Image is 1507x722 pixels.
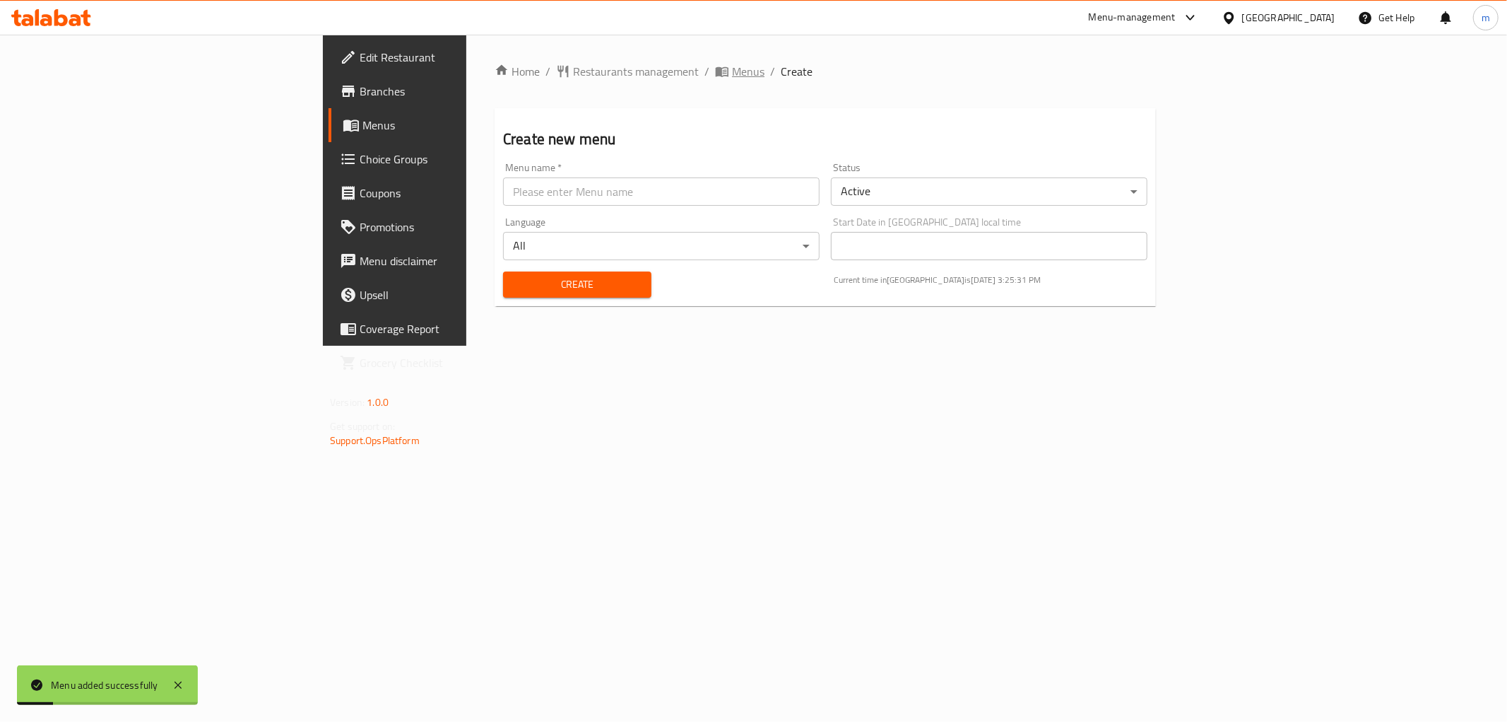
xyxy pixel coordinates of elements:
[1482,10,1490,25] span: m
[360,49,563,66] span: Edit Restaurant
[360,354,563,371] span: Grocery Checklist
[503,177,820,206] input: Please enter Menu name
[704,63,709,80] li: /
[51,677,158,693] div: Menu added successfully
[715,63,764,80] a: Menus
[329,346,574,380] a: Grocery Checklist
[770,63,775,80] li: /
[329,312,574,346] a: Coverage Report
[367,393,389,412] span: 1.0.0
[360,83,563,100] span: Branches
[495,63,1156,80] nav: breadcrumb
[831,177,1147,206] div: Active
[362,117,563,134] span: Menus
[573,63,699,80] span: Restaurants management
[329,176,574,210] a: Coupons
[1089,9,1176,26] div: Menu-management
[329,210,574,244] a: Promotions
[330,431,420,450] a: Support.OpsPlatform
[329,278,574,312] a: Upsell
[360,286,563,303] span: Upsell
[329,142,574,176] a: Choice Groups
[330,417,395,436] span: Get support on:
[360,252,563,269] span: Menu disclaimer
[329,40,574,74] a: Edit Restaurant
[503,129,1147,150] h2: Create new menu
[329,244,574,278] a: Menu disclaimer
[514,276,640,293] span: Create
[1242,10,1335,25] div: [GEOGRAPHIC_DATA]
[732,63,764,80] span: Menus
[834,274,1147,286] p: Current time in [GEOGRAPHIC_DATA] is [DATE] 3:25:31 PM
[360,151,563,168] span: Choice Groups
[329,108,574,142] a: Menus
[360,320,563,337] span: Coverage Report
[360,185,563,202] span: Coupons
[503,272,651,298] button: Create
[330,393,365,412] span: Version:
[781,63,812,80] span: Create
[360,219,563,235] span: Promotions
[556,63,699,80] a: Restaurants management
[503,232,820,260] div: All
[329,74,574,108] a: Branches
